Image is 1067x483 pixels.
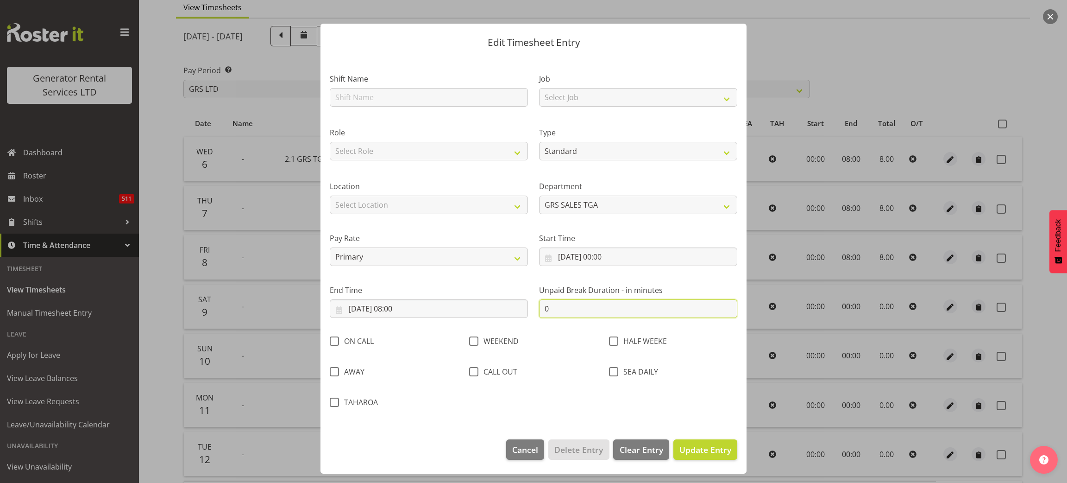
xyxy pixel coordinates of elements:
button: Delete Entry [548,439,609,460]
span: WEEKEND [478,337,519,346]
input: Click to select... [330,299,528,318]
span: AWAY [339,367,364,376]
span: Update Entry [679,444,731,455]
label: Start Time [539,233,737,244]
label: Department [539,181,737,192]
button: Clear Entry [613,439,669,460]
p: Edit Timesheet Entry [330,38,737,47]
label: End Time [330,285,528,296]
input: Shift Name [330,88,528,107]
button: Cancel [506,439,544,460]
button: Update Entry [673,439,737,460]
input: Unpaid Break Duration [539,299,737,318]
label: Location [330,181,528,192]
span: HALF WEEKE [618,337,667,346]
span: Cancel [512,444,538,456]
span: CALL OUT [478,367,517,376]
span: Feedback [1054,219,1062,252]
img: help-xxl-2.png [1039,455,1048,464]
button: Feedback - Show survey [1049,210,1067,273]
label: Unpaid Break Duration - in minutes [539,285,737,296]
label: Role [330,127,528,138]
span: SEA DAILY [618,367,658,376]
span: Clear Entry [620,444,663,456]
label: Job [539,73,737,84]
label: Pay Rate [330,233,528,244]
span: ON CALL [339,337,374,346]
label: Type [539,127,737,138]
label: Shift Name [330,73,528,84]
span: TAHAROA [339,398,378,407]
input: Click to select... [539,248,737,266]
span: Delete Entry [554,444,603,456]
